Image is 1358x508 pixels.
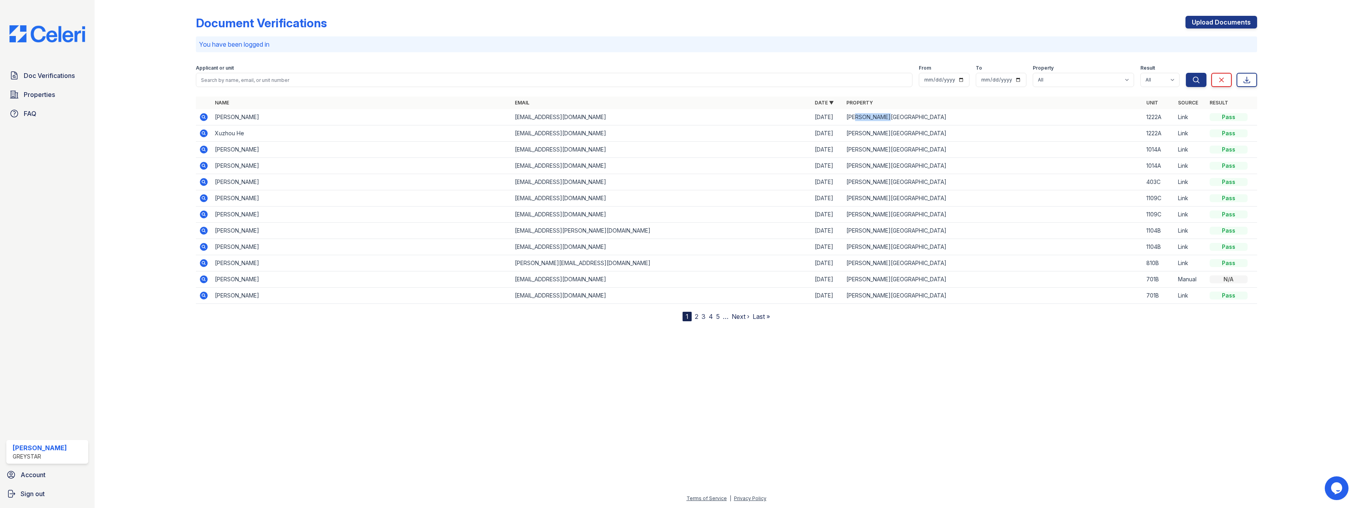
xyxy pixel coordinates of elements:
label: Applicant or unit [196,65,234,71]
a: Source [1178,100,1198,106]
div: [PERSON_NAME] [13,443,67,453]
label: To [976,65,982,71]
td: [PERSON_NAME] [212,255,512,271]
td: Manual [1175,271,1206,288]
a: Property [846,100,873,106]
p: You have been logged in [199,40,1254,49]
td: [PERSON_NAME] [212,190,512,207]
td: [DATE] [812,223,843,239]
td: Link [1175,158,1206,174]
div: Pass [1210,162,1248,170]
a: 4 [709,313,713,320]
img: CE_Logo_Blue-a8612792a0a2168367f1c8372b55b34899dd931a85d93a1a3d3e32e68fde9ad4.png [3,25,91,42]
td: [DATE] [812,288,843,304]
td: 403C [1143,174,1175,190]
td: 1104B [1143,239,1175,255]
a: Name [215,100,229,106]
div: Pass [1210,129,1248,137]
td: [PERSON_NAME][GEOGRAPHIC_DATA] [843,255,1143,271]
td: [EMAIL_ADDRESS][DOMAIN_NAME] [512,174,812,190]
td: [DATE] [812,207,843,223]
td: [PERSON_NAME] [212,271,512,288]
a: 2 [695,313,698,320]
div: Pass [1210,292,1248,299]
div: Pass [1210,243,1248,251]
td: 701B [1143,288,1175,304]
td: [PERSON_NAME] [212,174,512,190]
a: FAQ [6,106,88,121]
a: Account [3,467,91,483]
iframe: chat widget [1325,476,1350,500]
td: [DATE] [812,142,843,158]
a: Date ▼ [815,100,834,106]
td: [PERSON_NAME][GEOGRAPHIC_DATA] [843,125,1143,142]
td: [PERSON_NAME][GEOGRAPHIC_DATA] [843,207,1143,223]
td: [EMAIL_ADDRESS][DOMAIN_NAME] [512,288,812,304]
td: [EMAIL_ADDRESS][DOMAIN_NAME] [512,158,812,174]
span: FAQ [24,109,36,118]
a: Sign out [3,486,91,502]
td: [PERSON_NAME][GEOGRAPHIC_DATA] [843,271,1143,288]
input: Search by name, email, or unit number [196,73,912,87]
span: Properties [24,90,55,99]
a: 5 [716,313,720,320]
a: 3 [702,313,706,320]
td: 810B [1143,255,1175,271]
div: Document Verifications [196,16,327,30]
a: Next › [732,313,749,320]
td: Link [1175,255,1206,271]
td: [PERSON_NAME][GEOGRAPHIC_DATA] [843,174,1143,190]
td: 1109C [1143,207,1175,223]
td: [DATE] [812,255,843,271]
td: [EMAIL_ADDRESS][DOMAIN_NAME] [512,142,812,158]
td: [DATE] [812,109,843,125]
td: [DATE] [812,271,843,288]
td: 1104B [1143,223,1175,239]
div: Pass [1210,227,1248,235]
td: [PERSON_NAME] [212,109,512,125]
a: Last » [753,313,770,320]
div: Pass [1210,113,1248,121]
td: Link [1175,174,1206,190]
a: Privacy Policy [734,495,766,501]
a: Doc Verifications [6,68,88,83]
div: N/A [1210,275,1248,283]
td: [DATE] [812,158,843,174]
td: [PERSON_NAME][GEOGRAPHIC_DATA] [843,190,1143,207]
td: Link [1175,288,1206,304]
td: [PERSON_NAME][GEOGRAPHIC_DATA] [843,142,1143,158]
td: [PERSON_NAME] [212,288,512,304]
td: 1014A [1143,142,1175,158]
div: Pass [1210,194,1248,202]
td: [EMAIL_ADDRESS][PERSON_NAME][DOMAIN_NAME] [512,223,812,239]
td: [EMAIL_ADDRESS][DOMAIN_NAME] [512,207,812,223]
td: Xuzhou He [212,125,512,142]
td: 701B [1143,271,1175,288]
td: [PERSON_NAME] [212,223,512,239]
td: [EMAIL_ADDRESS][DOMAIN_NAME] [512,271,812,288]
td: 1222A [1143,109,1175,125]
td: [DATE] [812,125,843,142]
span: Doc Verifications [24,71,75,80]
td: Link [1175,109,1206,125]
td: [EMAIL_ADDRESS][DOMAIN_NAME] [512,109,812,125]
td: [DATE] [812,239,843,255]
td: Link [1175,207,1206,223]
td: [PERSON_NAME] [212,158,512,174]
div: Greystar [13,453,67,461]
td: [PERSON_NAME][GEOGRAPHIC_DATA] [843,239,1143,255]
div: 1 [683,312,692,321]
td: [PERSON_NAME][GEOGRAPHIC_DATA] [843,223,1143,239]
td: Link [1175,190,1206,207]
a: Terms of Service [687,495,727,501]
td: [EMAIL_ADDRESS][DOMAIN_NAME] [512,125,812,142]
td: Link [1175,239,1206,255]
label: From [919,65,931,71]
td: [PERSON_NAME][GEOGRAPHIC_DATA] [843,288,1143,304]
label: Result [1140,65,1155,71]
td: Link [1175,142,1206,158]
a: Upload Documents [1185,16,1257,28]
td: 1014A [1143,158,1175,174]
td: [PERSON_NAME][GEOGRAPHIC_DATA] [843,158,1143,174]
